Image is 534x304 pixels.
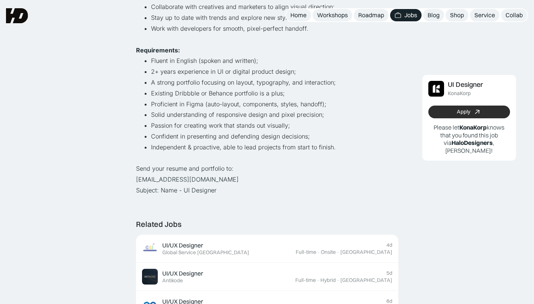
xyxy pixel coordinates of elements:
[470,9,500,21] a: Service
[404,11,417,19] div: Jobs
[151,109,398,120] li: Solid understanding of responsive design and pixel precision;
[317,11,348,19] div: Workshops
[142,269,158,285] img: Job Image
[337,277,340,283] div: ·
[313,9,352,21] a: Workshops
[428,106,510,118] a: Apply
[295,277,316,283] div: Full-time
[142,241,158,256] img: Job Image
[151,66,398,77] li: 2+ years experience in UI or digital product design;
[290,11,307,19] div: Home
[151,12,398,23] li: Stay up to date with trends and explore new styles and layouts;
[136,46,180,54] strong: Requirements:
[151,131,398,142] li: Confident in presenting and defending design decisions;
[162,270,203,277] div: UI/UX Designer
[162,249,249,256] div: Global Service [GEOGRAPHIC_DATA]
[162,277,183,284] div: Antikode
[452,139,493,147] b: HaloDesigners
[474,11,495,19] div: Service
[151,23,398,34] li: Work with developers for smooth, pixel-perfect handoff.
[448,90,471,97] div: KonaKorp
[340,249,392,255] div: [GEOGRAPHIC_DATA]
[459,124,487,131] b: KonaKorp
[151,55,398,66] li: Fluent in English (spoken and written);
[428,124,510,155] p: Please let knows that you found this job via , [PERSON_NAME]!
[320,277,336,283] div: Hybrid
[358,11,384,19] div: Roadmap
[450,11,464,19] div: Shop
[448,81,483,89] div: UI Designer
[386,242,392,248] div: 4d
[390,9,422,21] a: Jobs
[136,235,398,263] a: Job ImageUI/UX DesignerGlobal Service [GEOGRAPHIC_DATA]4dFull-time·Onsite·[GEOGRAPHIC_DATA]
[340,277,392,283] div: [GEOGRAPHIC_DATA]
[386,270,392,276] div: 5d
[151,88,398,99] li: Existing Dribbble or Behance portfolio is a plus;
[423,9,444,21] a: Blog
[151,142,398,153] li: Independent & proactive, able to lead projects from start to finish.
[506,11,523,19] div: Collab
[428,81,444,97] img: Job Image
[136,34,398,45] p: ‍
[354,9,389,21] a: Roadmap
[428,11,440,19] div: Blog
[321,249,336,255] div: Onsite
[136,163,398,195] p: Send your resume and portfolio to: [EMAIL_ADDRESS][DOMAIN_NAME] Subject: Name - UI Designer
[457,109,470,115] div: Apply
[151,77,398,88] li: A strong portfolio focusing on layout, typography, and interaction;
[317,249,320,255] div: ·
[151,99,398,110] li: Proficient in Figma (auto-layout, components, styles, handoff);
[151,120,398,131] li: Passion for creating work that stands out visually;
[136,220,181,229] div: Related Jobs
[501,9,527,21] a: Collab
[296,249,316,255] div: Full-time
[136,263,398,291] a: Job ImageUI/UX DesignerAntikode5dFull-time·Hybrid·[GEOGRAPHIC_DATA]
[317,277,320,283] div: ·
[446,9,468,21] a: Shop
[151,1,398,12] li: Collaborate with creatives and marketers to align visual direction;
[337,249,340,255] div: ·
[162,241,203,249] div: UI/UX Designer
[286,9,311,21] a: Home
[136,153,398,164] p: ‍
